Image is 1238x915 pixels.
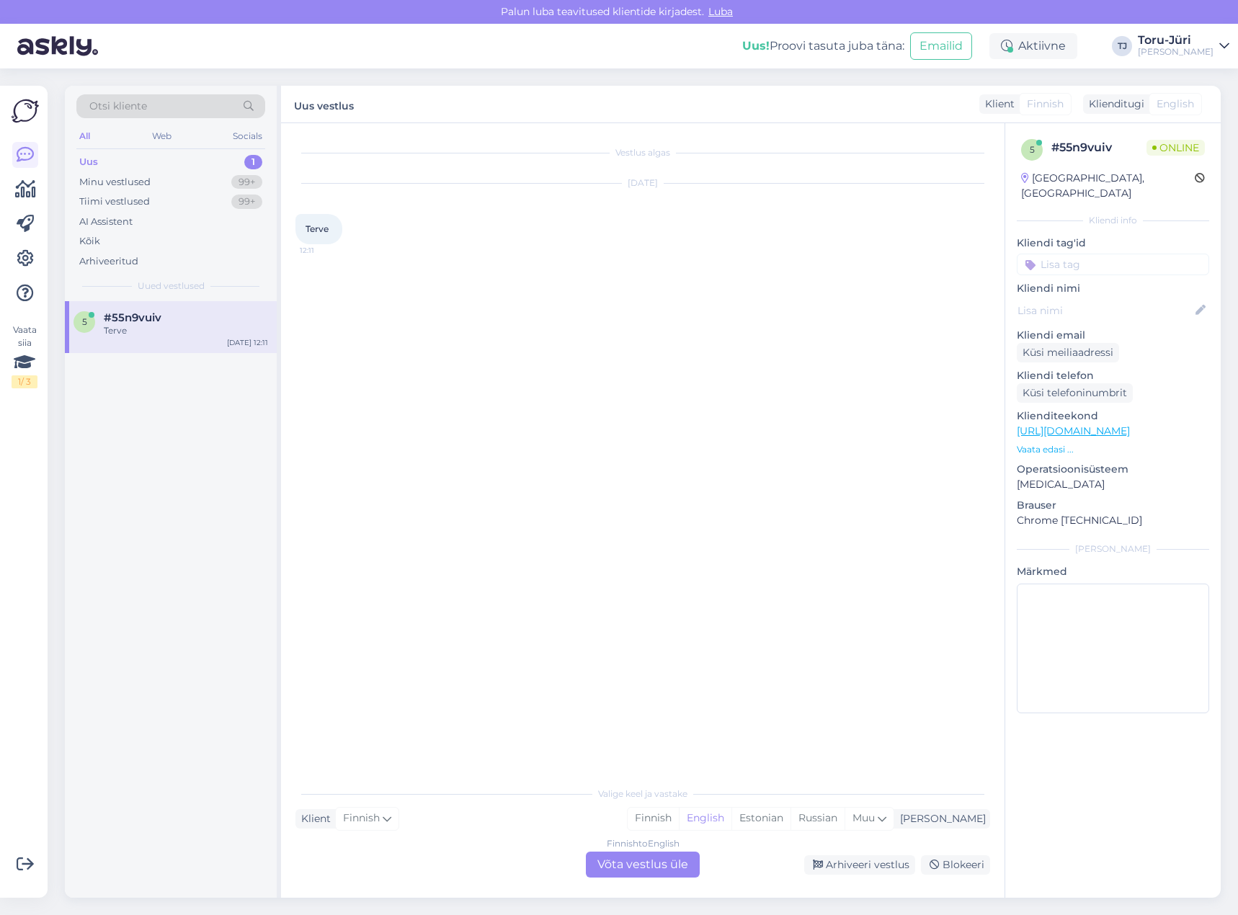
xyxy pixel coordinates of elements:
[852,811,875,824] span: Muu
[1017,368,1209,383] p: Kliendi telefon
[1017,424,1130,437] a: [URL][DOMAIN_NAME]
[149,127,174,146] div: Web
[1017,543,1209,555] div: [PERSON_NAME]
[1138,46,1213,58] div: [PERSON_NAME]
[1146,140,1205,156] span: Online
[1157,97,1194,112] span: English
[1017,343,1119,362] div: Küsi meiliaadressi
[921,855,990,875] div: Blokeeri
[1017,498,1209,513] p: Brauser
[1017,214,1209,227] div: Kliendi info
[79,175,151,189] div: Minu vestlused
[79,195,150,209] div: Tiimi vestlused
[1021,171,1195,201] div: [GEOGRAPHIC_DATA], [GEOGRAPHIC_DATA]
[89,99,147,114] span: Otsi kliente
[1017,281,1209,296] p: Kliendi nimi
[989,33,1077,59] div: Aktiivne
[294,94,354,114] label: Uus vestlus
[79,155,98,169] div: Uus
[12,97,39,125] img: Askly Logo
[1017,443,1209,456] p: Vaata edasi ...
[12,323,37,388] div: Vaata siia
[607,837,680,850] div: Finnish to English
[295,146,990,159] div: Vestlus algas
[910,32,972,60] button: Emailid
[244,155,262,169] div: 1
[1017,328,1209,343] p: Kliendi email
[1030,144,1035,155] span: 5
[704,5,737,18] span: Luba
[306,223,329,234] span: Terve
[343,811,380,826] span: Finnish
[104,324,268,337] div: Terve
[586,852,700,878] div: Võta vestlus üle
[1051,139,1146,156] div: # 55n9vuiv
[731,808,791,829] div: Estonian
[300,245,354,256] span: 12:11
[295,811,331,826] div: Klient
[79,215,133,229] div: AI Assistent
[628,808,679,829] div: Finnish
[1017,564,1209,579] p: Märkmed
[742,37,904,55] div: Proovi tasuta juba täna:
[1138,35,1229,58] a: Toru-Jüri[PERSON_NAME]
[1027,97,1064,112] span: Finnish
[12,375,37,388] div: 1 / 3
[679,808,731,829] div: English
[804,855,915,875] div: Arhiveeri vestlus
[104,311,161,324] span: #55n9vuiv
[231,195,262,209] div: 99+
[1083,97,1144,112] div: Klienditugi
[791,808,845,829] div: Russian
[1017,383,1133,403] div: Küsi telefoninumbrit
[894,811,986,826] div: [PERSON_NAME]
[79,254,138,269] div: Arhiveeritud
[231,175,262,189] div: 99+
[1017,462,1209,477] p: Operatsioonisüsteem
[1017,303,1193,318] input: Lisa nimi
[227,337,268,348] div: [DATE] 12:11
[979,97,1015,112] div: Klient
[1017,236,1209,251] p: Kliendi tag'id
[82,316,87,327] span: 5
[79,234,100,249] div: Kõik
[1138,35,1213,46] div: Toru-Jüri
[742,39,770,53] b: Uus!
[295,177,990,189] div: [DATE]
[76,127,93,146] div: All
[1112,36,1132,56] div: TJ
[230,127,265,146] div: Socials
[138,280,205,293] span: Uued vestlused
[295,787,990,800] div: Valige keel ja vastake
[1017,513,1209,528] p: Chrome [TECHNICAL_ID]
[1017,254,1209,275] input: Lisa tag
[1017,409,1209,424] p: Klienditeekond
[1017,477,1209,492] p: [MEDICAL_DATA]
